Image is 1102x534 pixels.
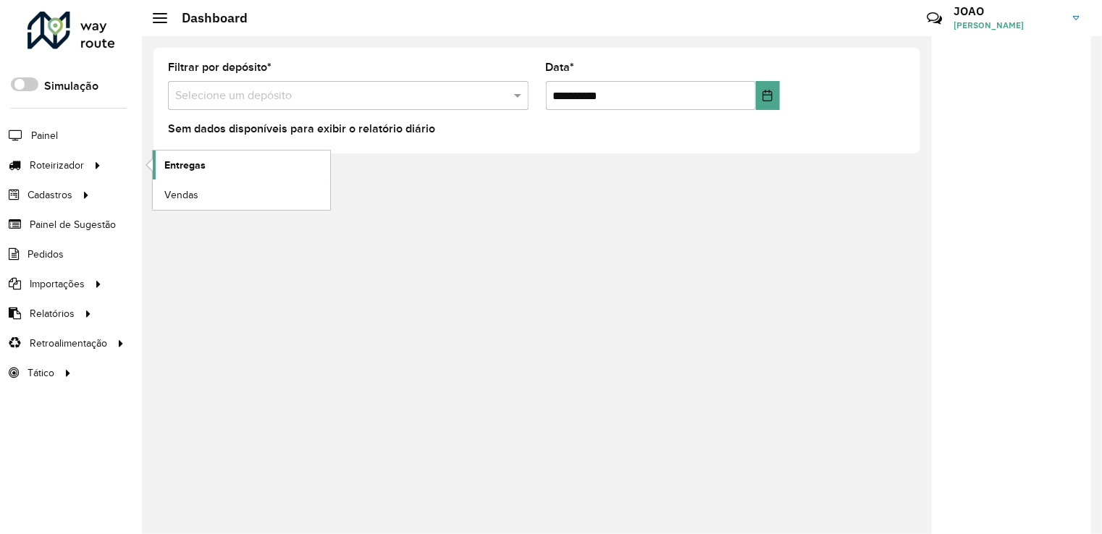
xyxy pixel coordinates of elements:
[28,247,64,262] span: Pedidos
[168,120,435,137] label: Sem dados disponíveis para exibir o relatório diário
[167,10,248,26] h2: Dashboard
[954,19,1062,32] span: [PERSON_NAME]
[954,4,1062,18] h3: JOAO
[153,151,330,179] a: Entregas
[28,365,54,381] span: Tático
[919,3,950,34] a: Contato Rápido
[31,128,58,143] span: Painel
[44,77,98,95] label: Simulação
[30,306,75,321] span: Relatórios
[30,217,116,232] span: Painel de Sugestão
[28,187,72,203] span: Cadastros
[153,180,330,209] a: Vendas
[756,81,781,110] button: Choose Date
[30,276,85,292] span: Importações
[168,61,267,73] font: Filtrar por depósito
[546,61,571,73] font: Data
[30,336,107,351] span: Retroalimentação
[30,158,84,173] span: Roteirizador
[164,158,206,173] span: Entregas
[164,187,198,203] span: Vendas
